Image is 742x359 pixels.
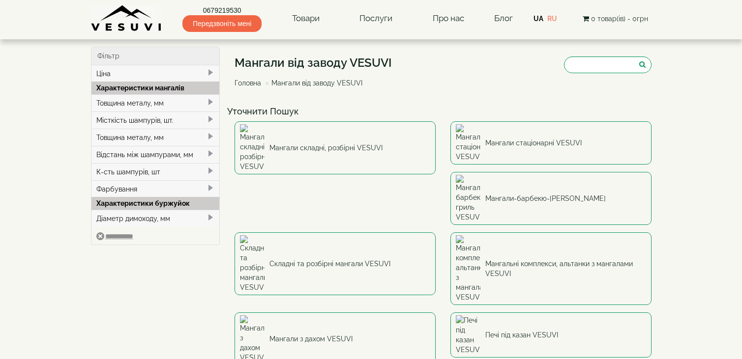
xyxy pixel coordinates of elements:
a: UA [534,15,543,23]
a: Мангали-барбекю-гриль VESUVI Мангали-барбекю-[PERSON_NAME] [450,172,652,225]
a: Складні та розбірні мангали VESUVI Складні та розбірні мангали VESUVI [235,232,436,295]
a: Мангали стаціонарні VESUVI Мангали стаціонарні VESUVI [450,121,652,165]
img: Печі під казан VESUVI [456,315,480,355]
img: Мангали складні, розбірні VESUVI [240,124,265,171]
h4: Уточнити Пошук [227,107,659,116]
div: Фарбування [91,180,220,197]
a: Печі під казан VESUVI Печі під казан VESUVI [450,312,652,358]
div: Товщина металу, мм [91,129,220,146]
div: Діаметр димоходу, мм [91,210,220,227]
a: Мангальні комплекси, альтанки з мангалами VESUVI Мангальні комплекси, альтанки з мангалами VESUVI [450,232,652,305]
li: Мангали від заводу VESUVI [263,78,362,88]
a: RU [547,15,557,23]
span: 0 товар(ів) - 0грн [591,15,648,23]
h1: Мангали від заводу VESUVI [235,56,392,69]
img: Мангали стаціонарні VESUVI [456,124,480,162]
a: Мангали складні, розбірні VESUVI Мангали складні, розбірні VESUVI [235,121,436,174]
a: Блог [494,13,513,23]
div: К-сть шампурів, шт [91,163,220,180]
button: 0 товар(ів) - 0грн [580,13,651,24]
div: Характеристики мангалів [91,82,220,94]
a: 0679219530 [182,5,262,15]
a: Головна [235,79,261,87]
div: Відстань між шампурами, мм [91,146,220,163]
span: Передзвоніть мені [182,15,262,32]
a: Товари [282,7,329,30]
div: Характеристики буржуйок [91,197,220,210]
img: Мангальні комплекси, альтанки з мангалами VESUVI [456,235,480,302]
a: Про нас [423,7,474,30]
div: Ціна [91,65,220,82]
div: Фільтр [91,47,220,65]
img: Завод VESUVI [91,5,162,32]
a: Послуги [350,7,402,30]
div: Товщина металу, мм [91,94,220,111]
img: Складні та розбірні мангали VESUVI [240,235,265,292]
img: Мангали-барбекю-гриль VESUVI [456,175,480,222]
div: Місткість шампурів, шт. [91,111,220,129]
